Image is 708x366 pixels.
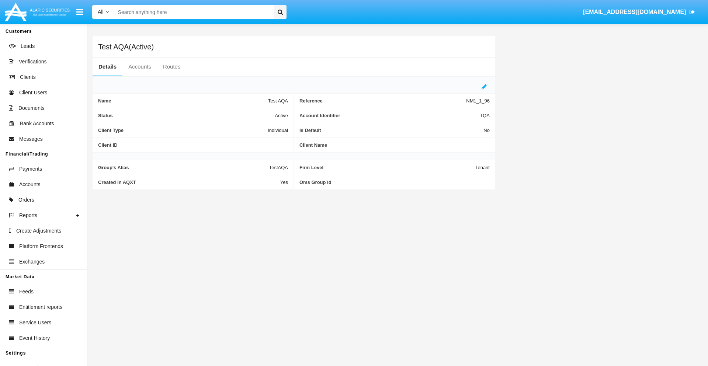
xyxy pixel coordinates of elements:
span: Bank Accounts [20,120,54,128]
span: Service Users [19,319,51,327]
span: Individual [268,128,288,133]
span: Active [275,113,288,118]
span: Create Adjustments [16,227,61,235]
span: Client Type [98,128,268,133]
a: All [92,8,114,16]
span: Status [98,113,275,118]
a: Routes [157,58,187,76]
span: No [483,128,490,133]
span: Account Identifier [299,113,480,118]
span: Client Name [299,142,490,148]
img: Logo image [4,1,71,23]
span: Firm Level [299,165,475,170]
span: TestAQA [269,165,288,170]
span: TQA [480,113,490,118]
span: Platform Frontends [19,243,63,250]
span: Oms Group Id [299,179,490,185]
span: Reports [19,212,37,219]
span: Payments [19,165,42,173]
span: Documents [18,104,45,112]
span: Created in AQXT [98,179,280,185]
span: Accounts [19,181,41,188]
span: Client Users [19,89,47,97]
span: Verifications [19,58,46,66]
a: [EMAIL_ADDRESS][DOMAIN_NAME] [580,2,699,22]
span: Test AQA [268,98,288,104]
span: Group's Alias [98,165,269,170]
span: Yes [280,179,288,185]
span: Exchanges [19,258,45,266]
span: Reference [299,98,466,104]
span: [EMAIL_ADDRESS][DOMAIN_NAME] [583,9,686,15]
span: Is Default [299,128,483,133]
span: Client ID [98,142,288,148]
a: Details [93,58,122,76]
span: All [98,9,104,15]
span: Feeds [19,288,34,296]
span: Clients [20,73,36,81]
span: Name [98,98,268,104]
span: Tenant [475,165,490,170]
span: Event History [19,334,50,342]
a: Accounts [122,58,157,76]
span: Orders [18,196,34,204]
span: Entitlement reports [19,303,63,311]
h5: Test AQA(Active) [98,44,154,50]
span: NM1_1_96 [466,98,490,104]
span: Messages [19,135,43,143]
span: Leads [21,42,35,50]
input: Search [114,5,271,19]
